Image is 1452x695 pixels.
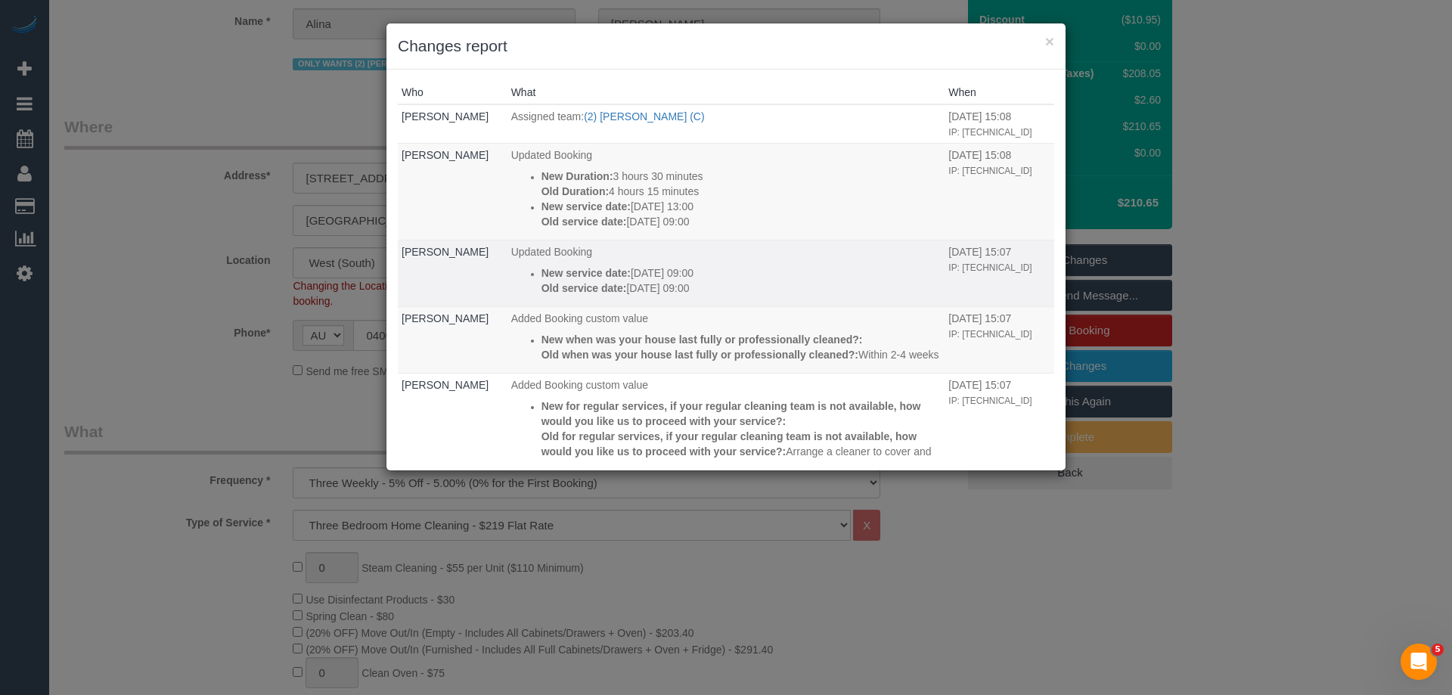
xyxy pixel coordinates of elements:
[945,373,1054,485] td: When
[398,373,507,485] td: Who
[511,149,592,161] span: Updated Booking
[507,306,945,373] td: What
[1432,644,1444,656] span: 5
[541,170,613,182] strong: New Duration:
[945,143,1054,240] td: When
[584,110,704,123] a: (2) [PERSON_NAME] (C)
[511,379,648,391] span: Added Booking custom value
[948,262,1032,273] small: IP: [TECHNICAL_ID]
[398,104,507,143] td: Who
[402,149,489,161] a: [PERSON_NAME]
[402,379,489,391] a: [PERSON_NAME]
[541,185,609,197] strong: Old Duration:
[945,240,1054,306] td: When
[541,400,921,427] strong: New for regular services, if your regular cleaning team is not available, how would you like us t...
[511,110,585,123] span: Assigned team:
[541,267,631,279] strong: New service date:
[945,306,1054,373] td: When
[398,143,507,240] td: Who
[541,282,627,294] strong: Old service date:
[945,81,1054,104] th: When
[511,312,648,324] span: Added Booking custom value
[507,143,945,240] td: What
[541,429,942,474] p: Arrange a cleaner to cover and give you the heads up
[541,265,942,281] p: [DATE] 09:00
[541,347,942,362] p: Within 2-4 weeks
[511,246,592,258] span: Updated Booking
[507,240,945,306] td: What
[948,396,1032,406] small: IP: [TECHNICAL_ID]
[541,199,942,214] p: [DATE] 13:00
[541,169,942,184] p: 3 hours 30 minutes
[398,35,1054,57] h3: Changes report
[1401,644,1437,680] iframe: Intercom live chat
[402,246,489,258] a: [PERSON_NAME]
[402,110,489,123] a: [PERSON_NAME]
[386,23,1066,470] sui-modal: Changes report
[398,306,507,373] td: Who
[948,166,1032,176] small: IP: [TECHNICAL_ID]
[541,430,917,458] strong: Old for regular services, if your regular cleaning team is not available, how would you like us t...
[541,349,858,361] strong: Old when was your house last fully or professionally cleaned?:
[398,240,507,306] td: Who
[948,127,1032,138] small: IP: [TECHNICAL_ID]
[402,312,489,324] a: [PERSON_NAME]
[1045,33,1054,49] button: ×
[541,281,942,296] p: [DATE] 09:00
[945,104,1054,143] td: When
[541,334,863,346] strong: New when was your house last fully or professionally cleaned?:
[507,373,945,485] td: What
[541,216,627,228] strong: Old service date:
[507,81,945,104] th: What
[541,200,631,213] strong: New service date:
[398,81,507,104] th: Who
[541,184,942,199] p: 4 hours 15 minutes
[507,104,945,143] td: What
[948,329,1032,340] small: IP: [TECHNICAL_ID]
[541,214,942,229] p: [DATE] 09:00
